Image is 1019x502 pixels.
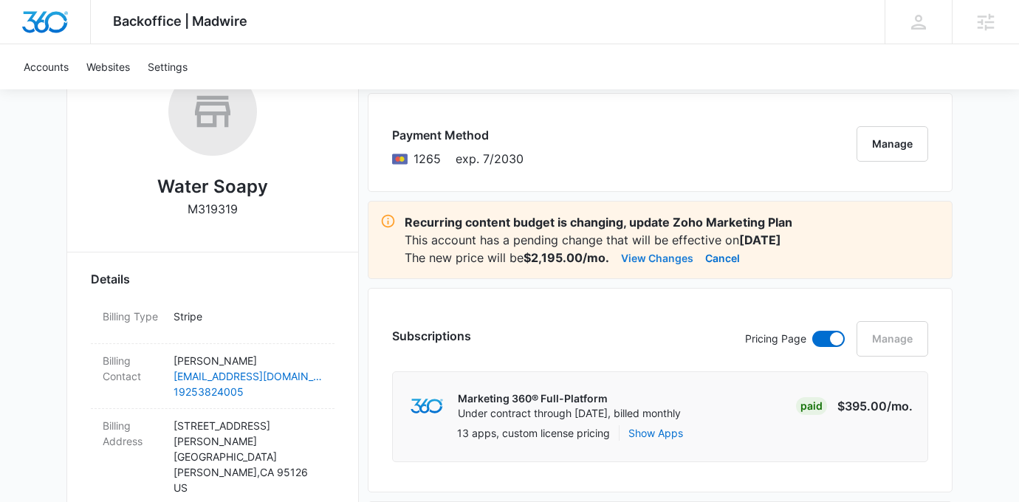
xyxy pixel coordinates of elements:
p: Under contract through [DATE], billed monthly [458,406,681,421]
a: [EMAIL_ADDRESS][DOMAIN_NAME] [174,368,323,384]
img: tab_keywords_by_traffic_grey.svg [147,86,159,97]
p: This account has a pending change that will be effective on [405,231,940,249]
span: exp. 7/2030 [456,150,524,168]
img: website_grey.svg [24,38,35,50]
a: Websites [78,44,139,89]
span: Mastercard ending with [414,150,441,168]
img: logo_orange.svg [24,24,35,35]
p: 13 apps, custom license pricing [457,425,610,441]
p: [STREET_ADDRESS][PERSON_NAME] [GEOGRAPHIC_DATA][PERSON_NAME] , CA 95126 US [174,418,323,495]
div: Paid [796,397,827,415]
h2: Water Soapy [157,173,268,200]
div: Domain: [DOMAIN_NAME] [38,38,162,50]
button: Manage [857,126,928,162]
span: Backoffice | Madwire [113,13,247,29]
div: Billing Contact[PERSON_NAME][EMAIL_ADDRESS][DOMAIN_NAME]19253824005 [91,344,334,409]
a: Accounts [15,44,78,89]
span: Details [91,270,130,288]
p: Pricing Page [745,331,806,347]
button: Show Apps [628,425,683,441]
div: Keywords by Traffic [163,87,249,97]
img: tab_domain_overview_orange.svg [40,86,52,97]
div: Billing TypeStripe [91,300,334,344]
button: View Changes [621,249,693,267]
dt: Billing Address [103,418,162,449]
h3: Payment Method [392,126,524,144]
div: Domain Overview [56,87,132,97]
p: Recurring content budget is changing, update Zoho Marketing Plan [405,213,940,231]
p: [PERSON_NAME] [174,353,323,368]
p: Marketing 360® Full-Platform [458,391,681,406]
dt: Billing Type [103,309,162,324]
p: $395.00 [837,397,913,415]
p: The new price will be [405,249,609,267]
a: 19253824005 [174,384,323,399]
strong: [DATE] [739,233,781,247]
dt: Billing Contact [103,353,162,384]
button: Cancel [705,249,740,267]
img: marketing360Logo [411,399,442,414]
p: M319319 [188,200,238,218]
p: Stripe [174,309,323,324]
h3: Subscriptions [392,327,471,345]
a: Settings [139,44,196,89]
div: v 4.0.25 [41,24,72,35]
strong: $2,195.00/mo. [524,250,609,265]
span: /mo. [887,399,913,413]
